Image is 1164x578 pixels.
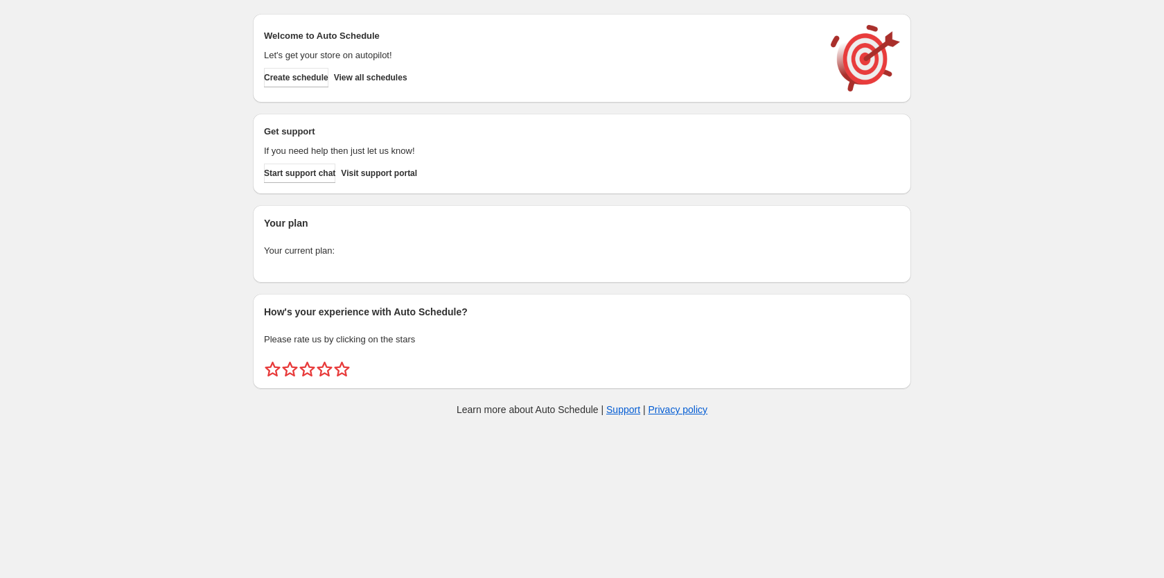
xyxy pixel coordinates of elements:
[264,49,817,62] p: Let's get your store on autopilot!
[334,68,407,87] button: View all schedules
[264,305,900,319] h2: How's your experience with Auto Schedule?
[457,403,707,417] p: Learn more about Auto Schedule | |
[264,333,900,347] p: Please rate us by clicking on the stars
[264,29,817,43] h2: Welcome to Auto Schedule
[264,164,335,183] a: Start support chat
[264,216,900,230] h2: Your plan
[341,164,417,183] a: Visit support portal
[264,72,328,83] span: Create schedule
[264,244,900,258] p: Your current plan:
[341,168,417,179] span: Visit support portal
[264,168,335,179] span: Start support chat
[264,144,817,158] p: If you need help then just let us know!
[334,72,407,83] span: View all schedules
[606,404,640,415] a: Support
[649,404,708,415] a: Privacy policy
[264,125,817,139] h2: Get support
[264,68,328,87] button: Create schedule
